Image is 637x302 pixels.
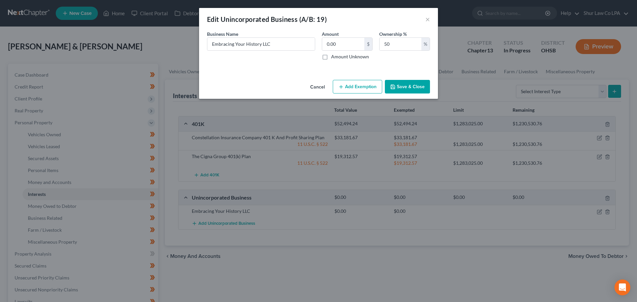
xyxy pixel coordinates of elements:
div: Edit Unincorporated Business (A/B: 19) [207,15,327,24]
label: Ownership % [379,30,407,37]
input: 0.00 [322,38,364,50]
input: 0.00 [380,38,421,50]
button: Cancel [305,81,330,94]
label: Amount Unknown [331,53,369,60]
input: Enter name... [207,38,315,50]
button: × [425,15,430,23]
label: Amount [322,30,339,37]
div: $ [364,38,372,50]
button: Add Exemption [333,80,382,94]
button: Save & Close [385,80,430,94]
span: Business Name [207,31,238,37]
div: Open Intercom Messenger [614,279,630,295]
div: % [421,38,430,50]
